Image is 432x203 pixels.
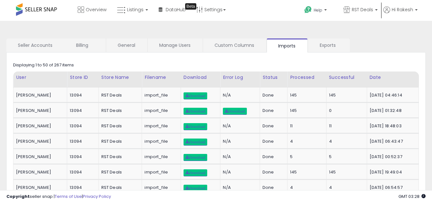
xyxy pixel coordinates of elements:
span: Download [185,140,205,144]
span: Hi Rakesh [392,6,413,13]
div: Displaying 1 to 50 of 267 items [13,62,74,68]
div: import_file [145,169,176,175]
span: 2025-09-17 03:28 GMT [398,193,426,199]
a: Exports [308,38,349,52]
a: Seller Accounts [6,38,64,52]
a: Manage Users [148,38,202,52]
span: Download [185,171,205,175]
div: import_file [145,185,176,190]
a: General [106,38,147,52]
div: Processed [290,74,323,81]
div: import_file [145,154,176,160]
a: Download [184,185,207,192]
div: Done [263,185,282,190]
div: Filename [145,74,178,81]
div: 0 [329,108,362,114]
div: 13094 [70,139,93,144]
div: 5 [290,154,321,160]
a: Terms of Use [55,193,82,199]
div: 4 [290,139,321,144]
div: 13094 [70,185,93,190]
div: [PERSON_NAME] [16,185,62,190]
span: Download [185,109,205,113]
div: Done [263,123,282,129]
div: Date [370,74,416,81]
a: Download [184,139,207,146]
div: Successful [329,74,364,81]
div: RST Deals [101,154,137,160]
span: Download [185,125,205,129]
div: [PERSON_NAME] [16,169,62,175]
div: RST Deals [101,92,137,98]
strong: Copyright [6,193,30,199]
div: N/A [223,139,255,144]
span: Download [185,94,205,98]
a: Download [184,169,207,176]
div: Done [263,92,282,98]
span: Download [225,109,245,113]
div: Done [263,154,282,160]
div: 145 [290,169,321,175]
div: Done [263,139,282,144]
span: Download [185,156,205,159]
div: Error Log [223,74,257,81]
div: 13094 [70,169,93,175]
div: N/A [223,154,255,160]
div: N/A [223,185,255,190]
div: 13094 [70,154,93,160]
div: 145 [290,92,321,98]
div: import_file [145,139,176,144]
a: Billing [65,38,105,52]
a: Custom Columns [203,38,266,52]
div: [DATE] 04:46:14 [370,92,414,98]
a: Download [223,108,247,115]
span: Download [185,186,205,190]
div: 13094 [70,92,93,98]
div: Status [263,74,285,81]
div: 4 [290,185,321,190]
a: Hi Rakesh [383,6,418,21]
div: 13094 [70,108,93,114]
div: 145 [290,108,321,114]
div: 13094 [70,123,93,129]
div: [DATE] 06:54:57 [370,185,414,190]
i: Get Help [304,6,312,14]
div: N/A [223,123,255,129]
div: [PERSON_NAME] [16,139,62,144]
span: Listings [127,6,144,13]
div: [PERSON_NAME] [16,123,62,129]
span: Overview [86,6,106,13]
div: 145 [329,169,362,175]
div: 5 [329,154,362,160]
div: [DATE] 18:48:03 [370,123,414,129]
span: DataHub [166,6,186,13]
div: import_file [145,92,176,98]
div: Done [263,108,282,114]
div: Tooltip anchor [185,3,196,10]
div: Store Name [101,74,139,81]
div: 145 [329,92,362,98]
div: 4 [329,139,362,144]
div: [PERSON_NAME] [16,154,62,160]
div: 11 [290,123,321,129]
div: [DATE] 00:52:37 [370,154,414,160]
div: [DATE] 01:32:48 [370,108,414,114]
div: import_file [145,123,176,129]
a: Imports [267,38,308,53]
a: Download [184,108,207,115]
div: RST Deals [101,108,137,114]
a: Help [299,1,338,21]
div: User [16,74,64,81]
div: N/A [223,92,255,98]
div: 4 [329,185,362,190]
span: Help [314,7,322,13]
div: seller snap | | [6,194,111,200]
a: Privacy Policy [83,193,111,199]
div: [DATE] 19:49:04 [370,169,414,175]
div: import_file [145,108,176,114]
div: RST Deals [101,185,137,190]
div: N/A [223,169,255,175]
div: Done [263,169,282,175]
div: Download [184,74,218,81]
div: [PERSON_NAME] [16,108,62,114]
